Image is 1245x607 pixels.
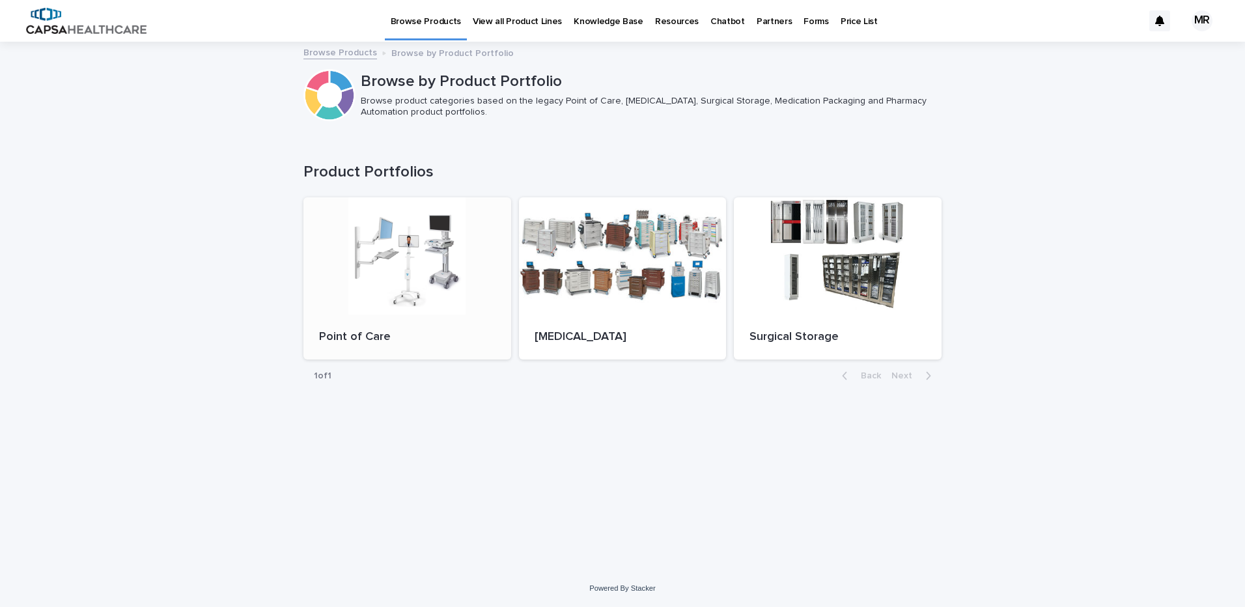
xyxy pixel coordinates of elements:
a: Point of Care [303,197,511,360]
p: Browse by Product Portfolio [361,72,936,91]
h1: Product Portfolios [303,163,942,182]
button: Back [832,370,886,382]
a: Powered By Stacker [589,584,655,592]
div: MR [1192,10,1212,31]
span: Back [853,371,881,380]
p: Surgical Storage [749,330,926,345]
p: Browse product categories based on the legacy Point of Care, [MEDICAL_DATA], Surgical Storage, Me... [361,96,931,118]
p: Browse by Product Portfolio [391,45,514,59]
p: Point of Care [319,330,496,345]
button: Next [886,370,942,382]
p: [MEDICAL_DATA] [535,330,711,345]
a: Browse Products [303,44,377,59]
p: 1 of 1 [303,360,342,392]
a: Surgical Storage [734,197,942,360]
img: B5p4sRfuTuC72oLToeu7 [26,8,147,34]
a: [MEDICAL_DATA] [519,197,727,360]
span: Next [891,371,920,380]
